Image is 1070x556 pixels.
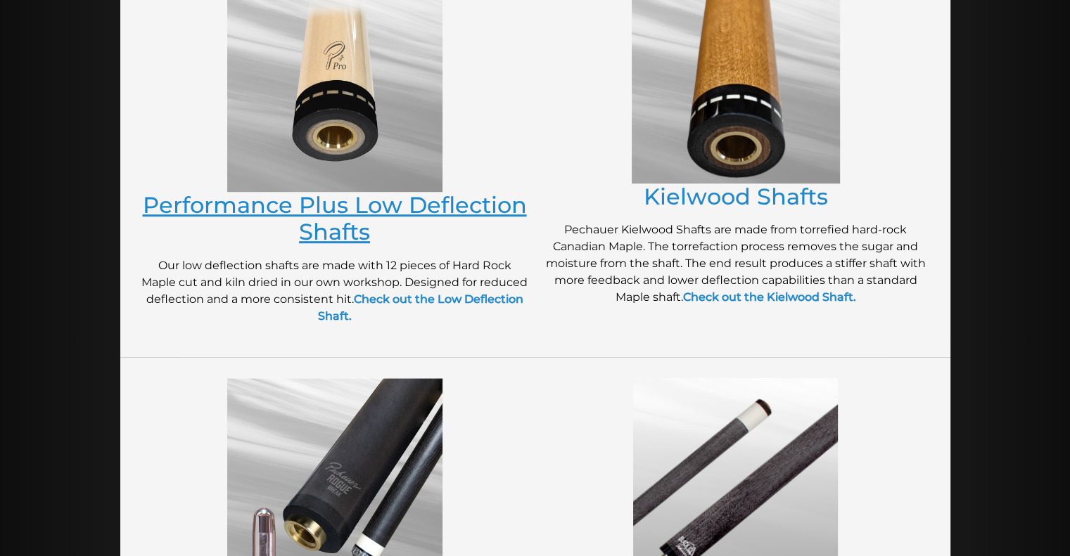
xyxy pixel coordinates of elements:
p: Pechauer Kielwood Shafts are made from torrefied hard-rock Canadian Maple. The torrefaction proce... [542,221,929,306]
a: Check out the Low Deflection Shaft. [318,292,523,323]
p: Our low deflection shafts are made with 12 pieces of Hard Rock Maple cut and kiln dried in our ow... [141,257,528,325]
a: Performance Plus Low Deflection Shafts [143,191,527,245]
a: Check out the Kielwood Shaft. [683,290,856,304]
a: Kielwood Shafts [644,183,828,210]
